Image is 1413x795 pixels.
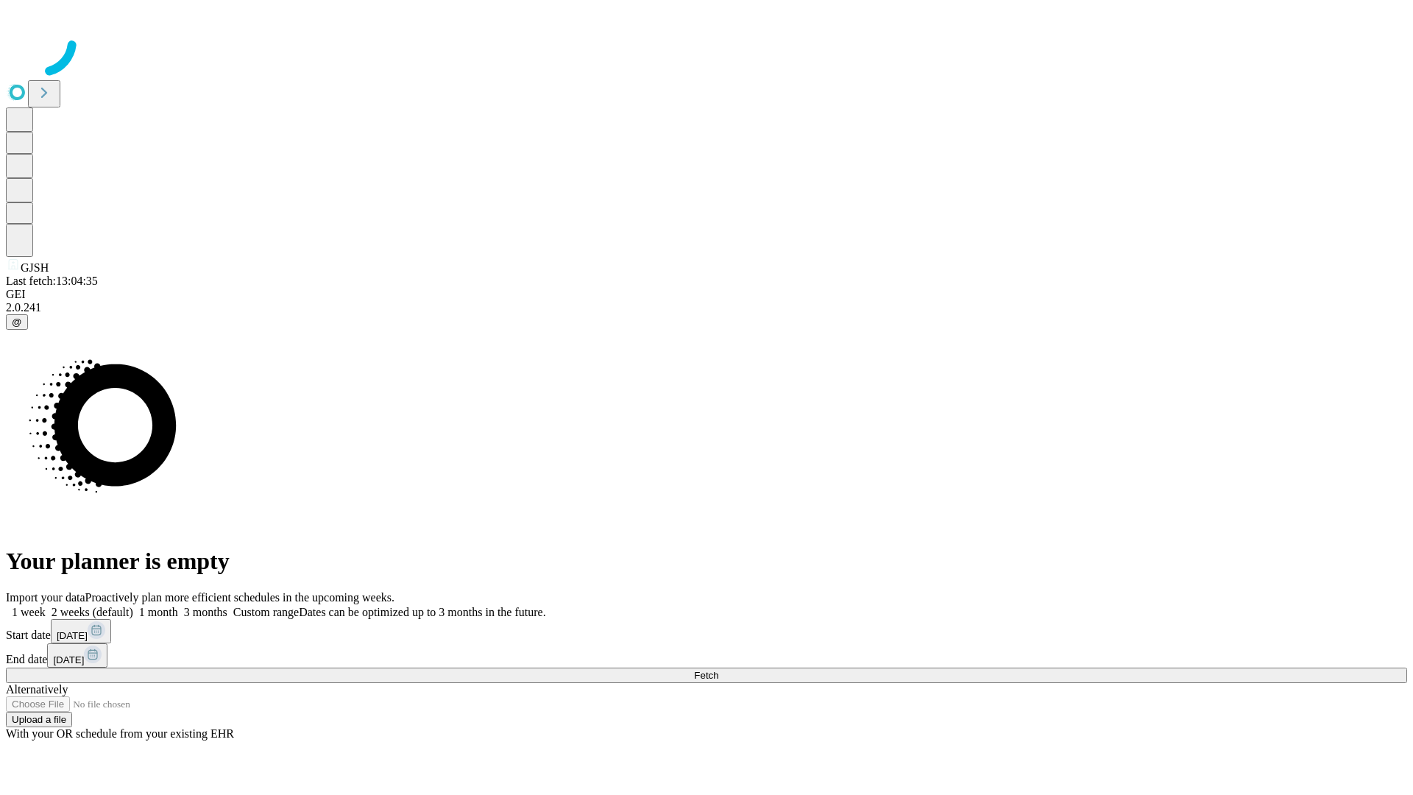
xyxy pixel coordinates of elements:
[47,643,107,668] button: [DATE]
[85,591,394,604] span: Proactively plan more efficient schedules in the upcoming weeks.
[6,314,28,330] button: @
[6,668,1407,683] button: Fetch
[6,591,85,604] span: Import your data
[12,317,22,328] span: @
[52,606,133,618] span: 2 weeks (default)
[694,670,718,681] span: Fetch
[299,606,545,618] span: Dates can be optimized up to 3 months in the future.
[139,606,178,618] span: 1 month
[233,606,299,618] span: Custom range
[6,301,1407,314] div: 2.0.241
[6,288,1407,301] div: GEI
[6,683,68,696] span: Alternatively
[51,619,111,643] button: [DATE]
[6,727,234,740] span: With your OR schedule from your existing EHR
[6,712,72,727] button: Upload a file
[57,630,88,641] span: [DATE]
[21,261,49,274] span: GJSH
[12,606,46,618] span: 1 week
[53,654,84,665] span: [DATE]
[6,619,1407,643] div: Start date
[184,606,227,618] span: 3 months
[6,548,1407,575] h1: Your planner is empty
[6,275,98,287] span: Last fetch: 13:04:35
[6,643,1407,668] div: End date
